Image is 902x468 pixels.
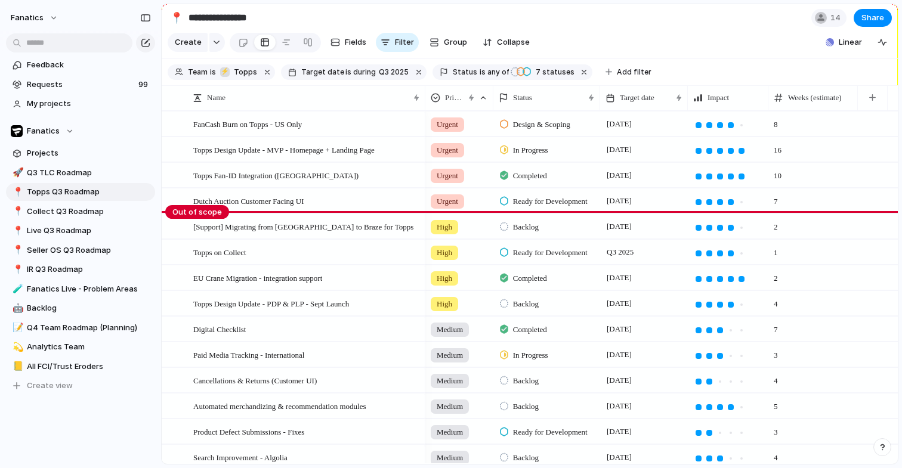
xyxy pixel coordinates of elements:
[11,361,23,373] button: 📒
[6,203,155,221] a: 📍Collect Q3 Roadmap
[6,319,155,337] a: 📝Q4 Team Roadmap (Planning)
[437,247,452,259] span: High
[193,245,246,259] span: Topps on Collect
[6,164,155,182] a: 🚀Q3 TLC Roadmap
[478,33,535,52] button: Collapse
[769,240,857,259] span: 1
[532,67,542,76] span: 7
[6,358,155,376] a: 📒All FCI/Trust Eroders
[27,322,151,334] span: Q4 Team Roadmap (Planning)
[617,67,651,78] span: Add filter
[6,56,155,74] a: Feedback
[513,92,532,104] span: Status
[217,66,260,79] button: ⚡Topps
[769,215,857,233] span: 2
[513,401,539,413] span: Backlog
[604,219,635,234] span: [DATE]
[437,144,458,156] span: Urgent
[437,298,452,310] span: High
[424,33,473,52] button: Group
[437,401,463,413] span: Medium
[27,283,151,295] span: Fanatics Live - Problem Areas
[6,377,155,395] button: Create view
[193,194,304,207] span: Dutch Auction Customer Facing UI
[13,243,21,257] div: 📍
[445,92,464,104] span: Priority
[788,92,842,104] span: Weeks (estimate)
[6,299,155,317] a: 🤖Backlog
[604,424,635,439] span: [DATE]
[13,224,21,238] div: 📍
[193,450,288,464] span: Search Improvement - Algolia
[11,302,23,314] button: 🤖
[5,8,64,27] button: fanatics
[27,225,151,237] span: Live Q3 Roadmap
[861,12,884,24] span: Share
[513,349,548,361] span: In Progress
[27,98,151,110] span: My projects
[13,263,21,277] div: 📍
[379,67,409,78] span: Q3 2025
[769,189,857,207] span: 7
[13,340,21,354] div: 💫
[477,66,511,79] button: isany of
[138,79,150,91] span: 99
[13,359,21,373] div: 📒
[6,241,155,259] a: 📍Seller OS Q3 Roadmap
[769,292,857,310] span: 4
[193,271,322,284] span: EU Crane Migration - integration support
[604,296,635,311] span: [DATE]
[27,147,151,159] span: Projects
[11,206,23,218] button: 📍
[193,142,375,156] span: Topps Design Update - MVP - Homepage + Landing Page
[11,264,23,275] button: 📍
[167,8,186,27] button: 📍
[193,399,366,413] span: Automated merchandizing & recommendation modules
[6,183,155,201] a: 📍Topps Q3 Roadmap
[513,272,547,284] span: Completed
[604,373,635,388] span: [DATE]
[11,341,23,353] button: 💫
[604,399,635,413] span: [DATE]
[351,67,376,78] span: during
[11,322,23,334] button: 📝
[27,206,151,218] span: Collect Q3 Roadmap
[6,76,155,94] a: Requests99
[344,66,378,79] button: isduring
[604,450,635,464] span: [DATE]
[11,12,44,24] span: fanatics
[301,67,344,78] span: Target date
[11,283,23,295] button: 🧪
[604,168,635,182] span: [DATE]
[170,10,183,26] div: 📍
[769,138,857,156] span: 16
[27,380,73,392] span: Create view
[437,221,452,233] span: High
[193,117,302,131] span: FanCash Burn on Topps - US Only
[513,375,539,387] span: Backlog
[6,261,155,278] div: 📍IR Q3 Roadmap
[188,67,208,78] span: Team
[193,219,413,233] span: [Support] Migrating from [GEOGRAPHIC_DATA] to Braze for Topps
[604,245,637,259] span: Q3 2025
[444,36,467,48] span: Group
[11,167,23,179] button: 🚀
[345,36,366,48] span: Fields
[604,271,635,285] span: [DATE]
[13,185,21,199] div: 📍
[437,426,463,438] span: Medium
[510,66,577,79] button: 7 statuses
[27,302,151,314] span: Backlog
[6,95,155,113] a: My projects
[769,163,857,182] span: 10
[437,119,458,131] span: Urgent
[6,280,155,298] a: 🧪Fanatics Live - Problem Areas
[345,67,351,78] span: is
[11,244,23,256] button: 📍
[769,266,857,284] span: 2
